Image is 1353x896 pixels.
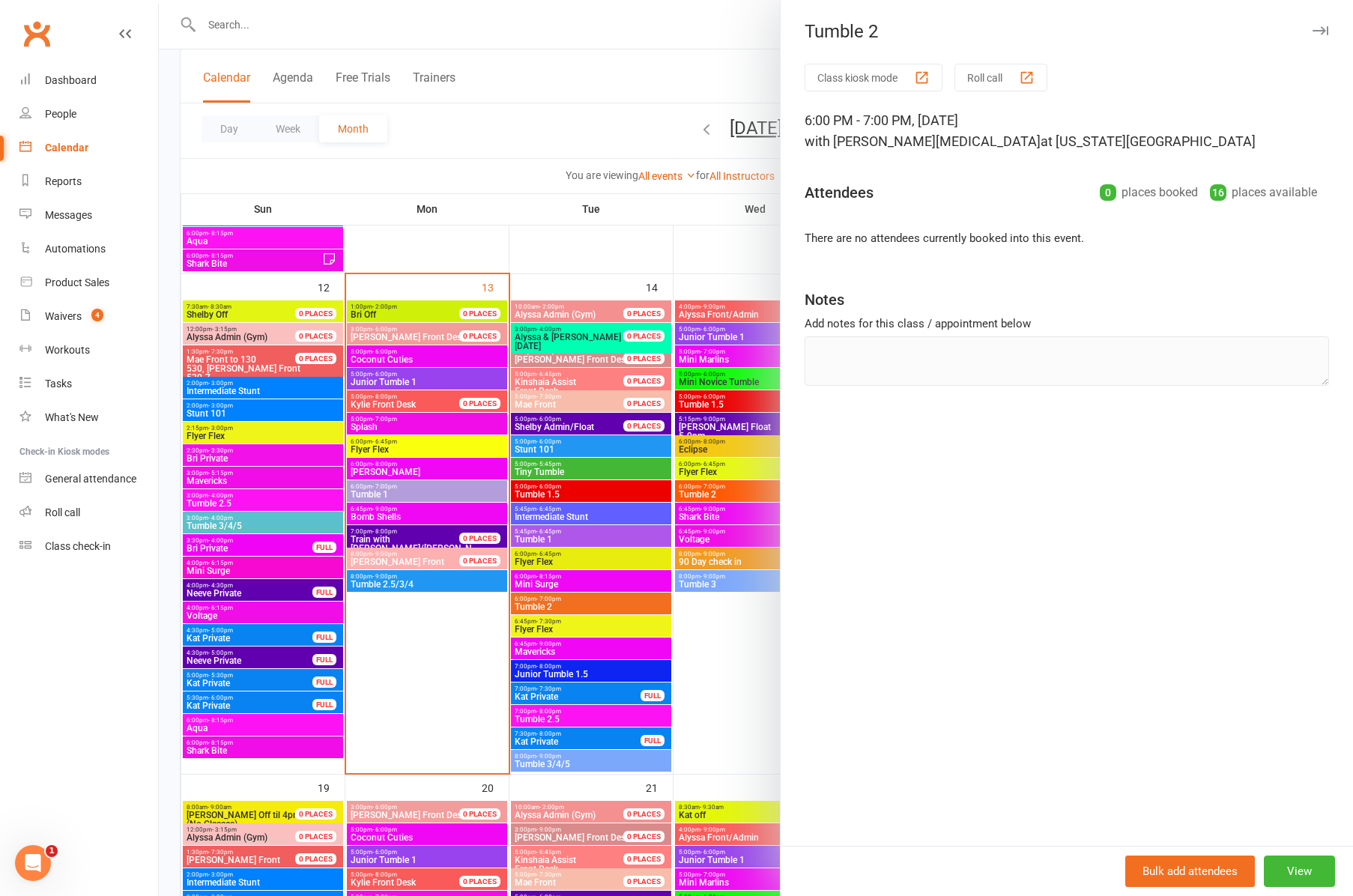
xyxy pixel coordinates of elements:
[805,315,1329,333] div: Add notes for this class / appointment below
[19,266,158,300] a: Product Sales
[45,276,109,288] div: Product Sales
[45,209,92,221] div: Messages
[45,108,76,120] div: People
[1264,856,1335,887] button: View
[1210,184,1226,201] div: 16
[805,133,1041,149] span: with [PERSON_NAME][MEDICAL_DATA]
[19,333,158,367] a: Workouts
[19,530,158,563] a: Class kiosk mode
[18,15,55,52] a: Clubworx
[45,411,99,423] div: What's New
[805,229,1329,247] li: There are no attendees currently booked into this event.
[19,496,158,530] a: Roll call
[45,378,72,390] div: Tasks
[19,232,158,266] a: Automations
[45,142,88,154] div: Calendar
[45,310,82,322] div: Waivers
[45,344,90,356] div: Workouts
[805,64,942,91] button: Class kiosk mode
[19,97,158,131] a: People
[1100,184,1116,201] div: 0
[45,74,97,86] div: Dashboard
[45,540,111,552] div: Class check-in
[805,110,1329,152] div: 6:00 PM - 7:00 PM, [DATE]
[19,367,158,401] a: Tasks
[45,473,136,485] div: General attendance
[1210,182,1317,203] div: places available
[19,462,158,496] a: General attendance kiosk mode
[19,401,158,435] a: What's New
[45,243,106,255] div: Automations
[91,309,103,321] span: 4
[1125,856,1255,887] button: Bulk add attendees
[19,64,158,97] a: Dashboard
[805,182,874,203] div: Attendees
[46,845,58,857] span: 1
[19,199,158,232] a: Messages
[954,64,1047,91] button: Roll call
[781,21,1353,42] div: Tumble 2
[19,131,158,165] a: Calendar
[805,289,844,310] div: Notes
[15,845,51,881] iframe: Intercom live chat
[1100,182,1198,203] div: places booked
[45,175,82,187] div: Reports
[19,165,158,199] a: Reports
[19,300,158,333] a: Waivers 4
[45,506,80,518] div: Roll call
[1041,133,1256,149] span: at [US_STATE][GEOGRAPHIC_DATA]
